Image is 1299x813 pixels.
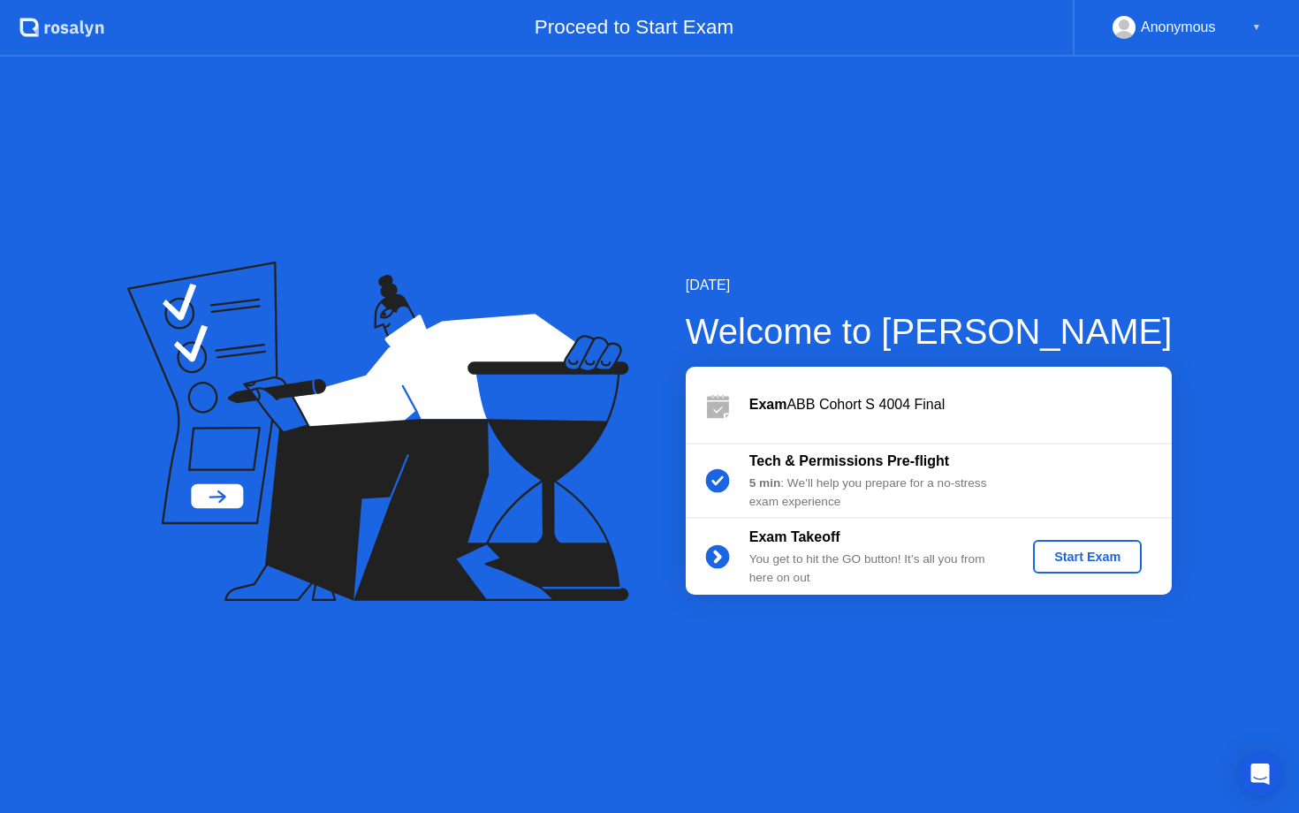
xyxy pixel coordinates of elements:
[1239,753,1281,795] div: Open Intercom Messenger
[749,475,1004,511] div: : We’ll help you prepare for a no-stress exam experience
[686,275,1173,296] div: [DATE]
[1252,16,1261,39] div: ▼
[749,551,1004,587] div: You get to hit the GO button! It’s all you from here on out
[749,529,840,544] b: Exam Takeoff
[749,394,1172,415] div: ABB Cohort S 4004 Final
[749,476,781,490] b: 5 min
[1141,16,1216,39] div: Anonymous
[686,305,1173,358] div: Welcome to [PERSON_NAME]
[1040,550,1135,564] div: Start Exam
[1033,540,1142,574] button: Start Exam
[749,397,787,412] b: Exam
[749,453,949,468] b: Tech & Permissions Pre-flight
